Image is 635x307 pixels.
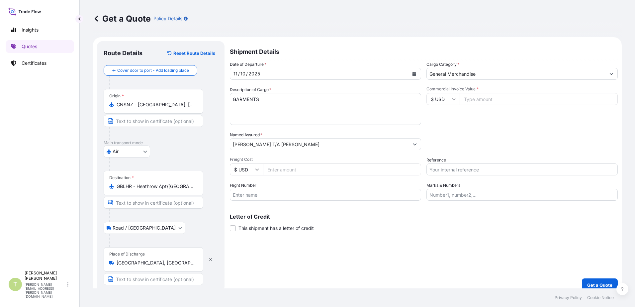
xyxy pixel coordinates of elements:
span: Air [113,148,119,155]
label: Cargo Category [426,61,459,68]
p: Letter of Credit [230,214,618,219]
p: Reset Route Details [173,50,215,56]
input: Place of Discharge [117,259,195,266]
div: / [246,70,248,78]
p: Shipment Details [230,41,618,61]
span: Commercial Invoice Value [426,86,618,92]
span: This shipment has a letter of credit [238,225,314,232]
p: Get a Quote [587,282,612,288]
button: Select transport [104,222,185,234]
button: Cover door to port - Add loading place [104,65,197,76]
span: Date of Departure [230,61,266,68]
div: month, [240,70,246,78]
input: Enter amount [263,163,421,175]
a: Insights [6,23,74,37]
input: Text to appear on certificate [104,273,203,285]
div: Destination [109,175,134,180]
a: Certificates [6,56,74,70]
p: [PERSON_NAME][EMAIL_ADDRESS][PERSON_NAME][DOMAIN_NAME] [25,282,66,298]
input: Destination [117,183,195,190]
p: Route Details [104,49,142,57]
button: Show suggestions [605,68,617,80]
p: Insights [22,27,39,33]
p: Main transport mode [104,140,218,146]
label: Marks & Numbers [426,182,460,189]
label: Reference [426,157,446,163]
div: / [238,70,240,78]
span: Road / [GEOGRAPHIC_DATA] [113,225,176,231]
p: Get a Quote [93,13,151,24]
button: Get a Quote [582,278,618,292]
div: year, [248,70,261,78]
input: Your internal reference [426,163,618,175]
p: Policy Details [153,15,182,22]
input: Text to appear on certificate [104,197,203,209]
div: Place of Discharge [109,252,145,257]
a: Privacy Policy [555,295,582,300]
span: Freight Cost [230,157,421,162]
button: Show suggestions [409,138,421,150]
input: Number1, number2,... [426,189,618,201]
div: Origin [109,93,124,99]
p: Certificates [22,60,46,66]
label: Description of Cargo [230,86,271,93]
a: Quotes [6,40,74,53]
p: [PERSON_NAME] [PERSON_NAME] [25,270,66,281]
span: T [13,281,17,288]
input: Origin [117,101,195,108]
span: Cover door to port - Add loading place [117,67,189,74]
input: Enter name [230,189,421,201]
input: Type amount [460,93,618,105]
label: Named Assured [230,132,262,138]
button: Select transport [104,146,150,157]
input: Text to appear on certificate [104,115,203,127]
a: Cookie Notice [587,295,614,300]
input: Select a commodity type [427,68,605,80]
div: day, [233,70,238,78]
p: Quotes [22,43,37,50]
input: Full name [230,138,409,150]
button: Calendar [409,68,419,79]
label: Flight Number [230,182,256,189]
button: Reset Route Details [164,48,218,58]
